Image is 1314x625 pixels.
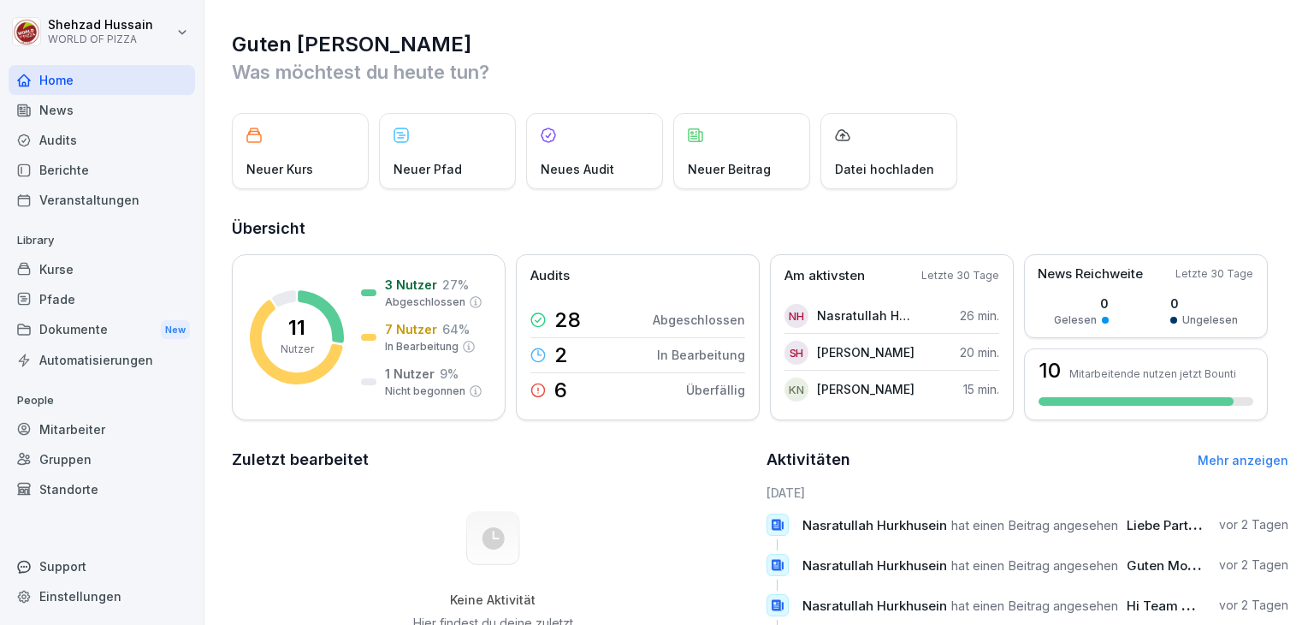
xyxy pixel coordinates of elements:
[9,95,195,125] a: News
[657,346,745,364] p: In Bearbeitung
[9,155,195,185] a: Berichte
[784,341,808,365] div: SH
[9,314,195,346] a: DokumenteNew
[9,314,195,346] div: Dokumente
[9,444,195,474] a: Gruppen
[385,276,437,294] p: 3 Nutzer
[1182,312,1238,328] p: Ungelesen
[1054,295,1109,312] p: 0
[9,414,195,444] a: Mitarbeiter
[385,365,435,383] p: 1 Nutzer
[802,598,947,614] span: Nasratullah Hurkhusein
[385,320,437,338] p: 7 Nutzer
[48,33,153,45] p: WORLD OF PIZZA
[817,380,914,398] p: [PERSON_NAME]
[530,266,570,286] p: Audits
[1219,557,1288,574] p: vor 2 Tagen
[232,448,755,472] h2: Zuletzt bearbeitet
[9,284,195,314] a: Pfade
[541,160,614,178] p: Neues Audit
[1175,266,1253,282] p: Letzte 30 Tage
[835,160,934,178] p: Datei hochladen
[385,384,465,399] p: Nicht begonnen
[440,365,459,383] p: 9 %
[686,381,745,399] p: Überfällig
[1054,312,1097,328] p: Gelesen
[554,310,581,330] p: 28
[9,254,195,284] a: Kurse
[9,551,195,581] div: Support
[802,517,947,533] span: Nasratullah Hurkhusein
[1170,295,1238,312] p: 0
[554,380,567,401] p: 6
[1198,453,1288,467] a: Mehr anzeigen
[9,581,195,611] a: Einstellungen
[394,160,462,178] p: Neuer Pfad
[921,268,999,283] p: Letzte 30 Tage
[288,318,305,338] p: 11
[9,387,195,414] p: People
[960,343,999,361] p: 20 min.
[817,307,915,324] p: Nasratullah Hurkhusein
[802,557,947,574] span: Nasratullah Hurkhusein
[817,343,914,361] p: [PERSON_NAME]
[385,339,459,354] p: In Bearbeitung
[1069,367,1236,380] p: Mitarbeitende nutzen jetzt Bounti
[232,58,1288,86] p: Was möchtest du heute tun?
[766,484,1289,502] h6: [DATE]
[9,345,195,375] a: Automatisierungen
[48,18,153,33] p: Shehzad Hussain
[951,517,1118,533] span: hat einen Beitrag angesehen
[688,160,771,178] p: Neuer Beitrag
[9,125,195,155] a: Audits
[161,320,190,340] div: New
[784,266,865,286] p: Am aktivsten
[951,557,1118,574] span: hat einen Beitrag angesehen
[9,474,195,504] a: Standorte
[281,342,314,357] p: Nutzer
[1219,516,1288,533] p: vor 2 Tagen
[784,378,808,402] div: KN
[554,345,568,366] p: 2
[766,448,850,472] h2: Aktivitäten
[232,217,1288,241] h2: Übersicht
[9,227,195,254] p: Library
[385,295,465,310] p: Abgeschlossen
[1219,597,1288,614] p: vor 2 Tagen
[9,185,195,215] a: Veranstaltungen
[246,160,313,178] p: Neuer Kurs
[1039,360,1061,381] h3: 10
[1038,265,1143,284] p: News Reichweite
[963,380,999,398] p: 15 min.
[960,307,999,324] p: 26 min.
[442,320,470,338] p: 64 %
[951,598,1118,614] span: hat einen Beitrag angesehen
[232,31,1288,58] h1: Guten [PERSON_NAME]
[653,311,745,329] p: Abgeschlossen
[784,304,808,328] div: NH
[442,276,469,294] p: 27 %
[9,65,195,95] a: Home
[406,592,579,608] h5: Keine Aktivität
